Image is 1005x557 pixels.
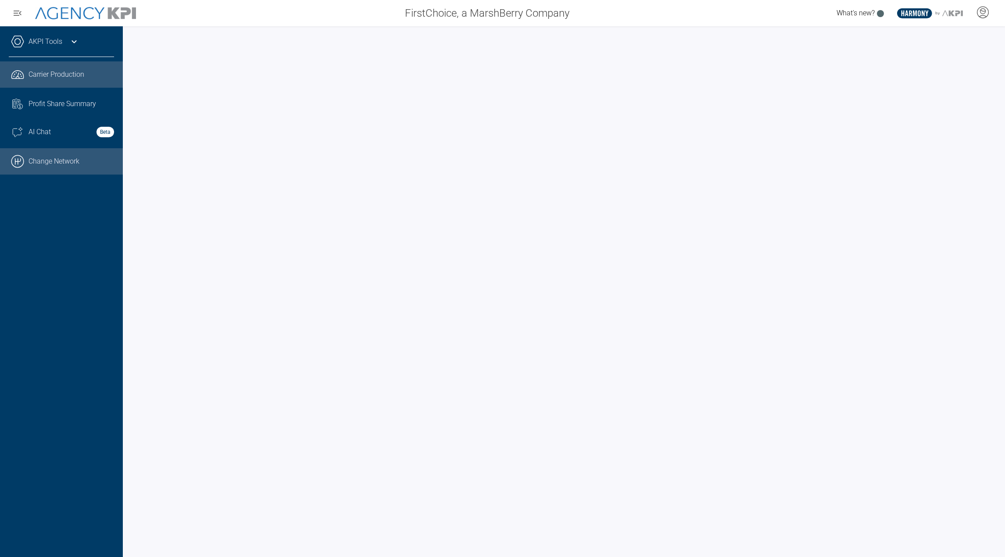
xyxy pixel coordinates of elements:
[29,69,84,80] span: Carrier Production
[405,5,569,21] span: FirstChoice, a MarshBerry Company
[29,99,96,109] span: Profit Share Summary
[29,127,51,137] span: AI Chat
[29,36,62,47] a: AKPI Tools
[35,7,136,20] img: AgencyKPI
[97,127,114,137] strong: Beta
[837,9,875,17] span: What's new?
